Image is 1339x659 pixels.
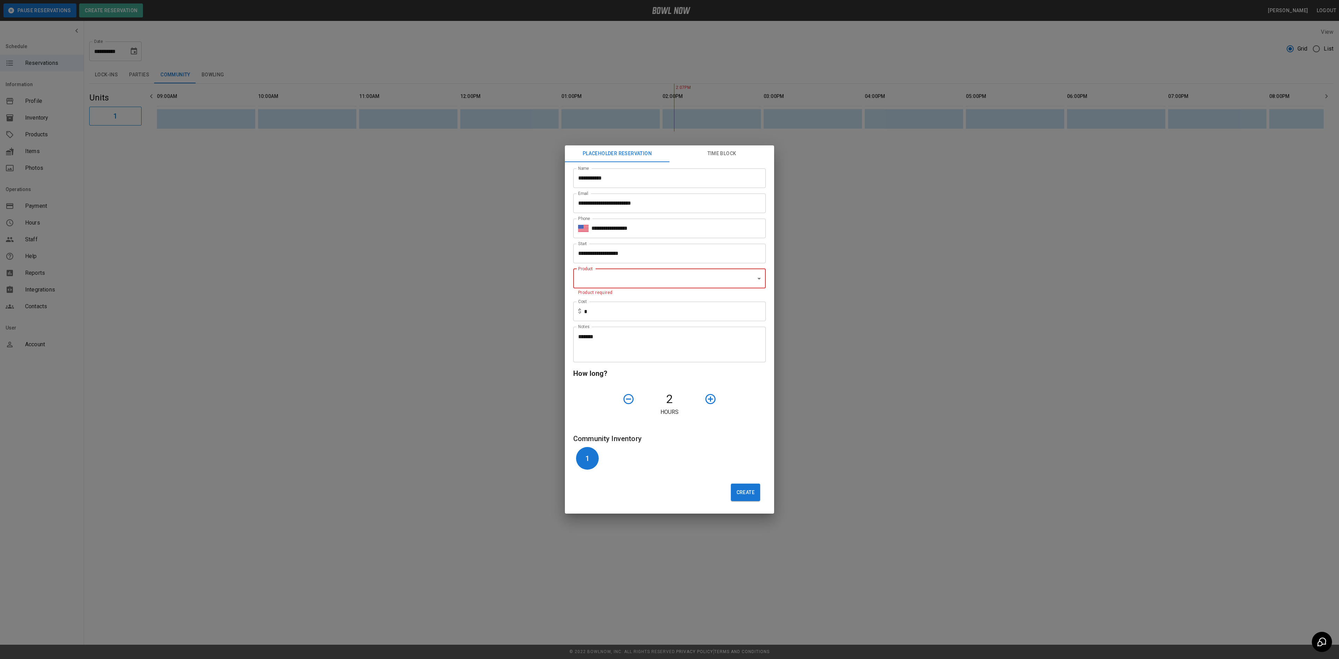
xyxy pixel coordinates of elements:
h6: 1 [585,453,589,464]
p: Hours [573,408,766,416]
button: 1 [576,447,599,470]
button: Time Block [669,145,774,162]
h6: Community Inventory [573,433,766,444]
p: $ [578,307,581,316]
button: Select country [578,223,589,234]
h4: 2 [637,392,702,407]
button: Create [731,484,760,501]
h6: How long? [573,368,766,379]
label: Phone [578,215,590,221]
p: Product required [578,289,761,296]
input: Choose date, selected date is Aug 11, 2025 [573,244,761,263]
label: Start [578,241,587,247]
div: ​ [573,269,766,288]
button: Placeholder Reservation [565,145,669,162]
